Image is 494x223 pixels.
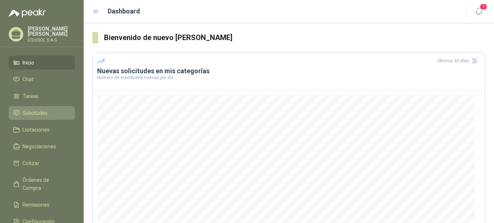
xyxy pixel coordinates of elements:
[23,59,34,67] span: Inicio
[9,123,75,137] a: Licitaciones
[28,26,75,36] p: [PERSON_NAME] [PERSON_NAME]
[23,142,56,150] span: Negociaciones
[9,56,75,70] a: Inicio
[9,140,75,153] a: Negociaciones
[9,73,75,86] a: Chat
[104,32,485,43] h3: Bienvenido de nuevo [PERSON_NAME]
[23,126,49,134] span: Licitaciones
[23,159,39,167] span: Cotizar
[23,92,39,100] span: Tareas
[23,176,68,192] span: Órdenes de Compra
[9,198,75,212] a: Remisiones
[479,3,487,10] span: 1
[23,75,33,83] span: Chat
[9,89,75,103] a: Tareas
[9,106,75,120] a: Solicitudes
[97,75,481,80] p: Número de solicitudes nuevas por día
[9,156,75,170] a: Cotizar
[23,109,48,117] span: Solicitudes
[437,55,481,67] div: Últimos 30 días
[9,9,46,17] img: Logo peakr
[9,173,75,195] a: Órdenes de Compra
[97,67,481,75] h3: Nuevas solicitudes en mis categorías
[28,38,75,42] p: EQUISOL S.A.S.
[108,6,140,16] h1: Dashboard
[23,201,49,209] span: Remisiones
[472,5,485,18] button: 1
